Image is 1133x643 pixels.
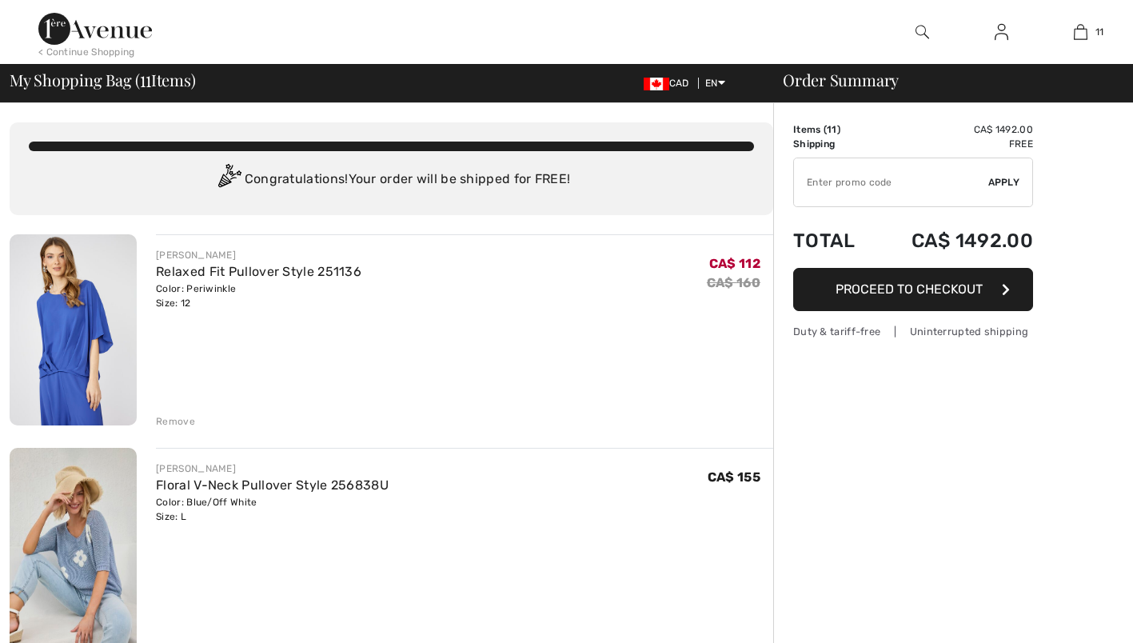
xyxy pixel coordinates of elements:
[156,495,389,524] div: Color: Blue/Off White Size: L
[988,175,1020,190] span: Apply
[794,158,988,206] input: Promo code
[1042,22,1119,42] a: 11
[708,469,760,485] span: CA$ 155
[156,414,195,429] div: Remove
[982,22,1021,42] a: Sign In
[156,264,361,279] a: Relaxed Fit Pullover Style 251136
[644,78,669,90] img: Canadian Dollar
[793,214,874,268] td: Total
[916,22,929,42] img: search the website
[793,324,1033,339] div: Duty & tariff-free | Uninterrupted shipping
[140,68,151,89] span: 11
[836,282,983,297] span: Proceed to Checkout
[1074,22,1087,42] img: My Bag
[707,275,760,290] s: CA$ 160
[793,122,874,137] td: Items ( )
[38,13,152,45] img: 1ère Avenue
[156,461,389,476] div: [PERSON_NAME]
[705,78,725,89] span: EN
[644,78,696,89] span: CAD
[10,72,196,88] span: My Shopping Bag ( Items)
[793,137,874,151] td: Shipping
[156,282,361,310] div: Color: Periwinkle Size: 12
[874,214,1033,268] td: CA$ 1492.00
[38,45,135,59] div: < Continue Shopping
[874,122,1033,137] td: CA$ 1492.00
[156,477,389,493] a: Floral V-Neck Pullover Style 256838U
[213,164,245,196] img: Congratulation2.svg
[793,268,1033,311] button: Proceed to Checkout
[1095,25,1104,39] span: 11
[764,72,1123,88] div: Order Summary
[10,234,137,425] img: Relaxed Fit Pullover Style 251136
[29,164,754,196] div: Congratulations! Your order will be shipped for FREE!
[874,137,1033,151] td: Free
[995,22,1008,42] img: My Info
[709,256,760,271] span: CA$ 112
[827,124,837,135] span: 11
[156,248,361,262] div: [PERSON_NAME]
